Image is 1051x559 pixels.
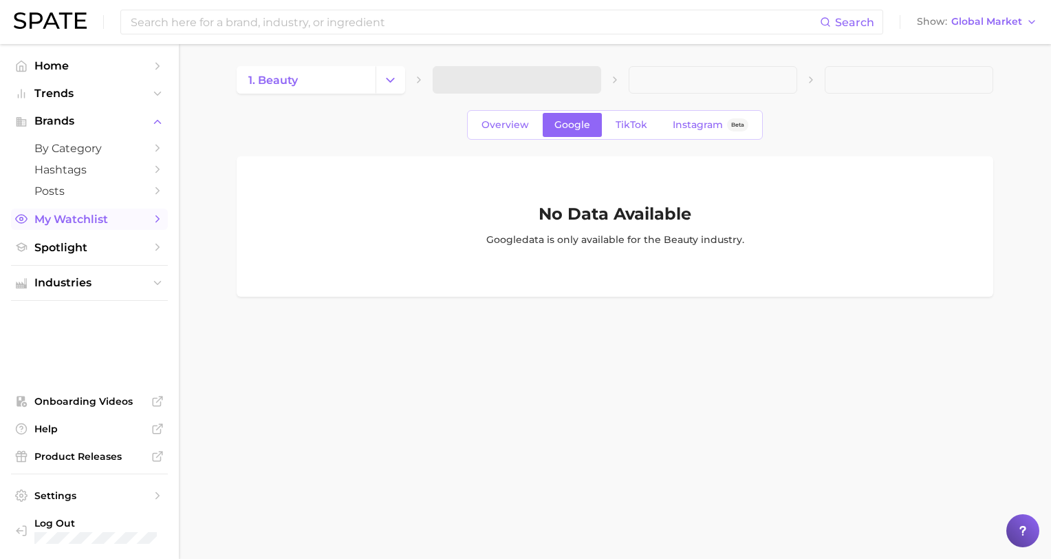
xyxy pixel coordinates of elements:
a: Google [543,113,602,137]
span: Settings [34,489,144,502]
button: Brands [11,111,168,131]
h1: No Data Available [539,206,691,222]
span: Show [917,18,947,25]
span: Hashtags [34,163,144,176]
span: Instagram [673,119,723,131]
span: Spotlight [34,241,144,254]
span: Brands [34,115,144,127]
span: Help [34,423,144,435]
span: beauty [664,233,698,246]
a: InstagramBeta [661,113,760,137]
button: Trends [11,83,168,104]
a: Posts [11,180,168,202]
span: Log Out [34,517,157,529]
button: Industries [11,273,168,293]
a: Hashtags [11,159,168,180]
input: Search here for a brand, industry, or ingredient [129,10,820,34]
span: Global Market [951,18,1022,25]
span: My Watchlist [34,213,144,226]
p: Google data is only available for the industr y . [486,232,744,247]
span: by Category [34,142,144,155]
span: Onboarding Videos [34,395,144,408]
a: TikTok [604,113,659,137]
span: Trends [34,87,144,100]
span: Search [835,16,874,29]
a: Overview [470,113,541,137]
img: SPATE [14,12,87,29]
button: ShowGlobal Market [913,13,1041,31]
button: Change Category [376,66,405,94]
span: Product Releases [34,450,144,463]
a: Onboarding Videos [11,391,168,412]
a: by Category [11,138,168,159]
span: Home [34,59,144,72]
span: Industries [34,277,144,289]
a: Product Releases [11,446,168,467]
a: Log out. Currently logged in with e-mail unhokang@lghnh.com. [11,513,168,548]
span: Google [554,119,590,131]
span: Beta [731,119,744,131]
a: Settings [11,485,168,506]
a: Spotlight [11,237,168,258]
a: 1. beauty [237,66,376,94]
a: Home [11,55,168,76]
a: Help [11,419,168,439]
span: Posts [34,184,144,198]
span: TikTok [616,119,647,131]
a: My Watchlist [11,209,168,230]
span: 1. beauty [248,74,298,87]
span: Overview [481,119,529,131]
